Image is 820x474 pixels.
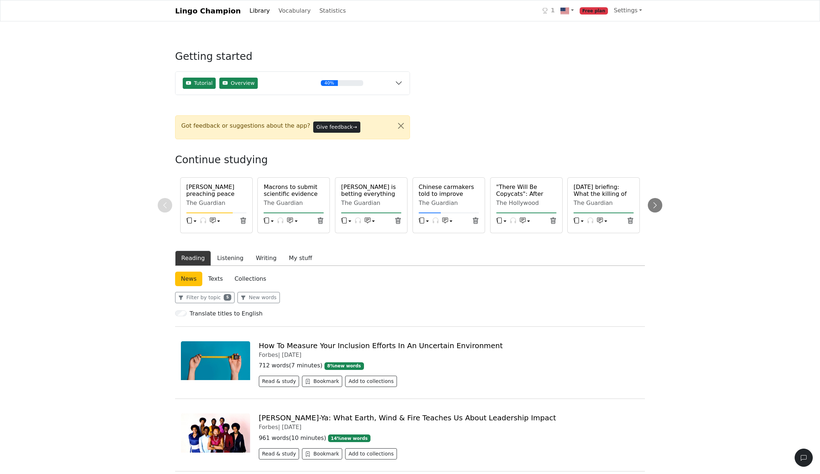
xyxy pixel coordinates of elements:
[181,413,250,452] img: 0x0.jpg
[259,448,299,459] button: Read & study
[419,184,479,211] a: Chinese carmakers told to improve locking devices for UK market
[175,154,429,166] h3: Continue studying
[211,251,250,266] button: Listening
[202,272,229,286] a: Texts
[573,199,634,207] div: The Guardian
[419,199,479,207] div: The Guardian
[283,251,318,266] button: My stuff
[247,4,273,18] a: Library
[175,292,235,303] button: Filter by topic5
[259,434,639,442] p: 961 words ( 10 minutes )
[186,184,247,246] a: [PERSON_NAME] preaching peace and love to [PERSON_NAME] is all well and good. But would it hurt a...
[181,121,310,130] span: Got feedback or suggestions about the app?
[183,78,216,89] button: Tutorial
[250,251,283,266] button: Writing
[175,72,410,95] button: TutorialOverview40%
[496,199,556,207] div: The Hollywood Reporter
[580,7,608,15] span: Free plan
[496,184,556,225] a: "There Will Be Copycats": After [PERSON_NAME] Assassination, Threat Expert Talks Public Event Risks
[175,272,202,286] a: News
[328,434,370,442] span: 14 % new words
[259,361,639,370] p: 712 words ( 7 minutes )
[190,310,262,317] h6: Translate titles to English
[259,376,299,387] button: Read & study
[345,376,397,387] button: Add to collections
[321,80,338,86] div: 40%
[231,79,254,87] span: Overview
[259,413,556,422] a: [PERSON_NAME]-Ya: What Earth, Wind & Fire Teaches Us About Leadership Impact
[560,7,569,15] img: us.svg
[175,50,410,69] h3: Getting started
[259,351,639,358] div: Forbes |
[313,121,360,133] button: Give feedback→
[551,6,555,15] span: 1
[186,199,247,207] div: The Guardian
[282,351,301,358] span: [DATE]
[259,379,302,386] a: Read & study
[341,184,401,225] a: [PERSON_NAME] is betting everything on an America that doesn't exist any more | [PERSON_NAME]
[316,4,349,18] a: Statistics
[577,3,611,18] a: Free plan
[181,341,250,380] img: 0x0.jpg
[175,251,211,266] button: Reading
[224,294,231,301] span: 5
[341,199,401,207] div: The Guardian
[302,376,342,387] button: Bookmark
[264,184,324,218] a: Macrons to submit scientific evidence to US court to prove [PERSON_NAME] was not born a man
[264,199,324,207] div: The Guardian
[392,116,410,136] button: Close alert
[259,341,503,350] a: How To Measure Your Inclusion Efforts In An Uncertain Environment
[175,4,241,18] a: Lingo Champion
[282,424,301,430] span: [DATE]
[345,448,397,459] button: Add to collections
[229,272,272,286] a: Collections
[611,3,645,18] a: Settings
[573,184,634,218] a: [DATE] briefing: What the killing of [PERSON_NAME] means for a polarised country
[219,78,258,89] button: Overview
[324,362,364,370] span: 8 % new words
[259,452,302,458] a: Read & study
[237,292,280,303] button: New words
[194,79,212,87] span: Tutorial
[302,448,342,459] button: Bookmark
[276,4,314,18] a: Vocabulary
[539,3,558,18] a: 1
[259,424,639,430] div: Forbes |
